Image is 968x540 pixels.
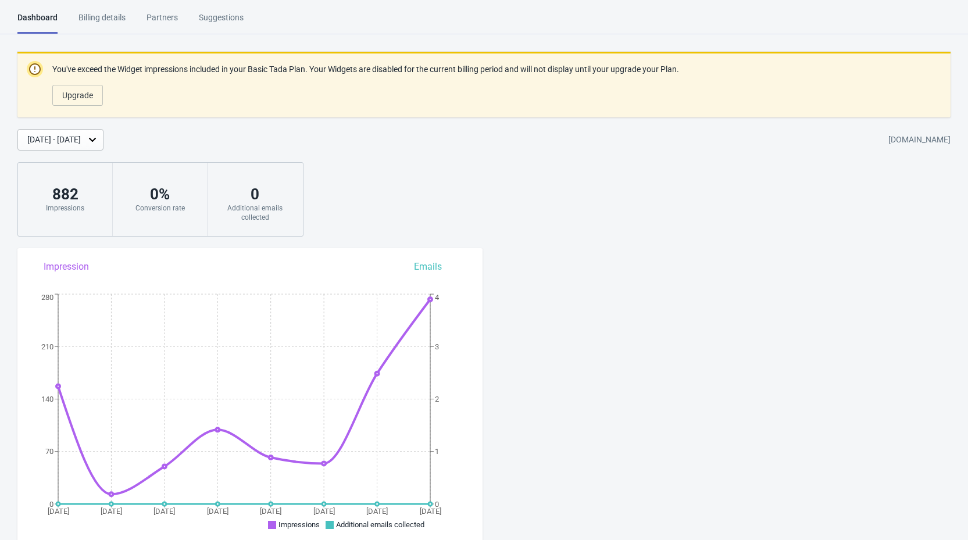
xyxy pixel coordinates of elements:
div: Conversion rate [124,203,195,213]
tspan: 4 [435,293,440,302]
span: Upgrade [62,91,93,100]
div: Impressions [30,203,101,213]
tspan: [DATE] [101,507,122,516]
tspan: 1 [435,447,439,456]
tspan: 140 [41,395,53,403]
tspan: [DATE] [366,507,388,516]
div: 0 [219,185,291,203]
tspan: 3 [435,342,439,351]
tspan: 280 [41,293,53,302]
button: Upgrade [52,85,103,106]
tspan: [DATE] [420,507,441,516]
tspan: [DATE] [260,507,281,516]
div: Suggestions [199,12,244,32]
div: 882 [30,185,101,203]
tspan: 70 [45,447,53,456]
div: 0 % [124,185,195,203]
span: Impressions [278,520,320,529]
div: Billing details [78,12,126,32]
div: Dashboard [17,12,58,34]
tspan: [DATE] [153,507,175,516]
div: [DOMAIN_NAME] [888,130,951,151]
p: You've exceed the Widget impressions included in your Basic Tada Plan. Your Widgets are disabled ... [52,63,679,76]
tspan: 0 [49,500,53,509]
tspan: [DATE] [48,507,69,516]
tspan: 210 [41,342,53,351]
span: Additional emails collected [336,520,424,529]
tspan: [DATE] [313,507,335,516]
div: Additional emails collected [219,203,291,222]
tspan: [DATE] [207,507,228,516]
div: Partners [147,12,178,32]
tspan: 0 [435,500,439,509]
div: [DATE] - [DATE] [27,134,81,146]
tspan: 2 [435,395,439,403]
